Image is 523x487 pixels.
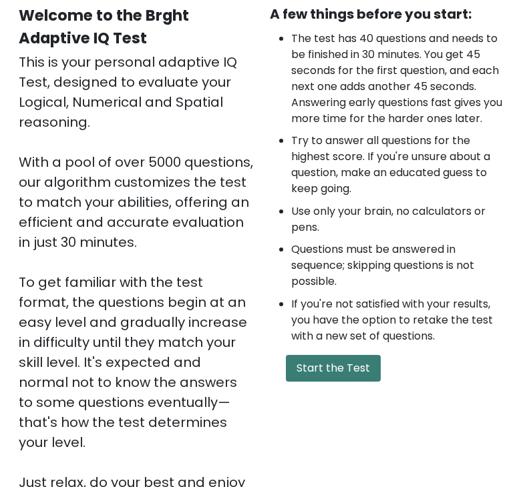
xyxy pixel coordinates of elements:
[291,241,505,290] li: Questions must be answered in sequence; skipping questions is not possible.
[291,133,505,197] li: Try to answer all questions for the highest score. If you're unsure about a question, make an edu...
[286,355,381,382] button: Start the Test
[291,31,505,127] li: The test has 40 questions and needs to be finished in 30 minutes. You get 45 seconds for the firs...
[291,296,505,344] li: If you're not satisfied with your results, you have the option to retake the test with a new set ...
[291,203,505,235] li: Use only your brain, no calculators or pens.
[270,4,505,24] div: A few things before you start:
[19,5,189,49] b: Welcome to the Brght Adaptive IQ Test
